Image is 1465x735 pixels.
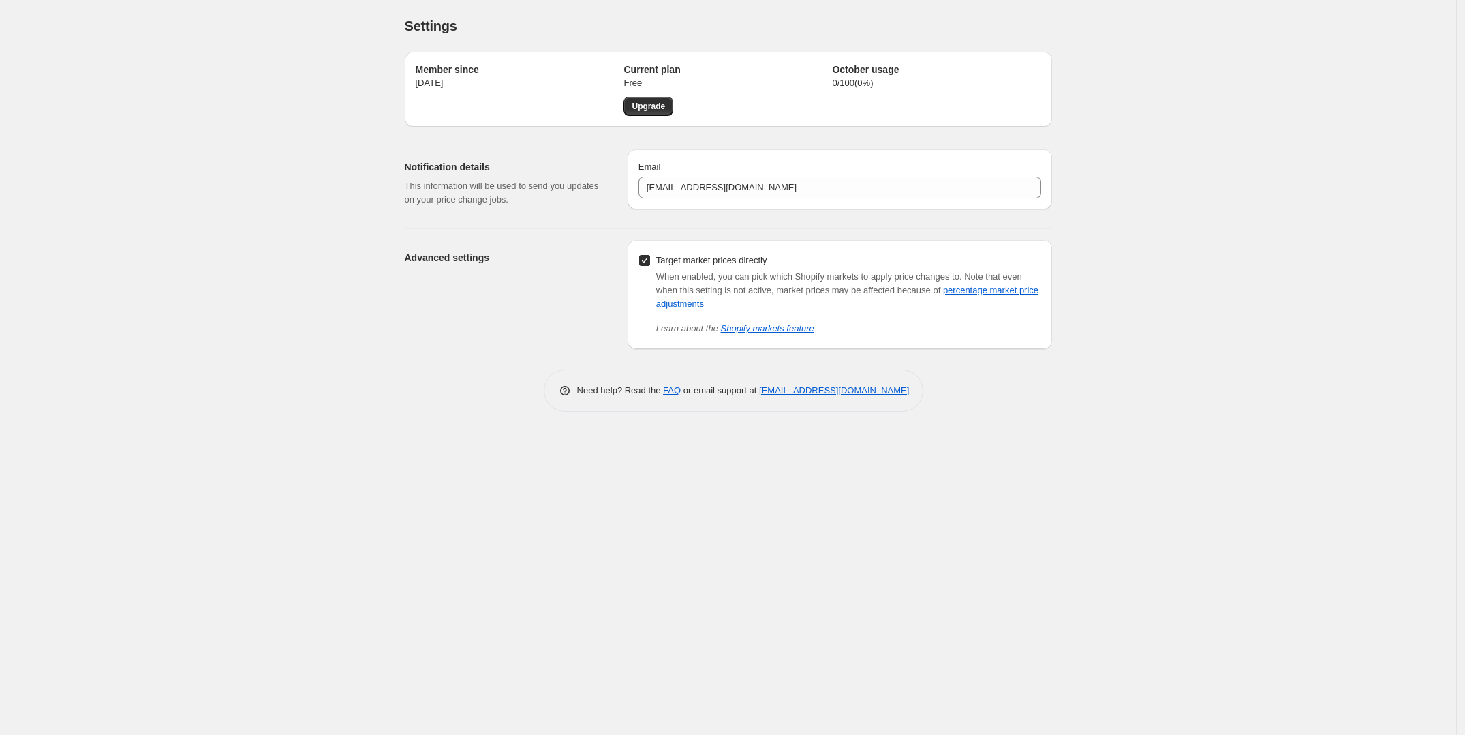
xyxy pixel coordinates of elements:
[632,101,665,112] span: Upgrade
[638,162,661,172] span: Email
[623,97,673,116] a: Upgrade
[405,251,606,265] h2: Advanced settings
[405,160,606,174] h2: Notification details
[759,385,909,395] a: [EMAIL_ADDRESS][DOMAIN_NAME]
[405,18,457,33] span: Settings
[832,63,1040,76] h2: October usage
[416,76,624,90] p: [DATE]
[405,179,606,207] p: This information will be used to send you updates on your price change jobs.
[416,63,624,76] h2: Member since
[656,271,962,282] span: When enabled, you can pick which Shopify markets to apply price changes to.
[656,323,814,333] i: Learn about the
[623,63,832,76] h2: Current plan
[623,76,832,90] p: Free
[577,385,664,395] span: Need help? Read the
[681,385,759,395] span: or email support at
[663,385,681,395] a: FAQ
[721,323,814,333] a: Shopify markets feature
[656,271,1038,309] span: Note that even when this setting is not active, market prices may be affected because of
[656,255,767,265] span: Target market prices directly
[832,76,1040,90] p: 0 / 100 ( 0 %)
